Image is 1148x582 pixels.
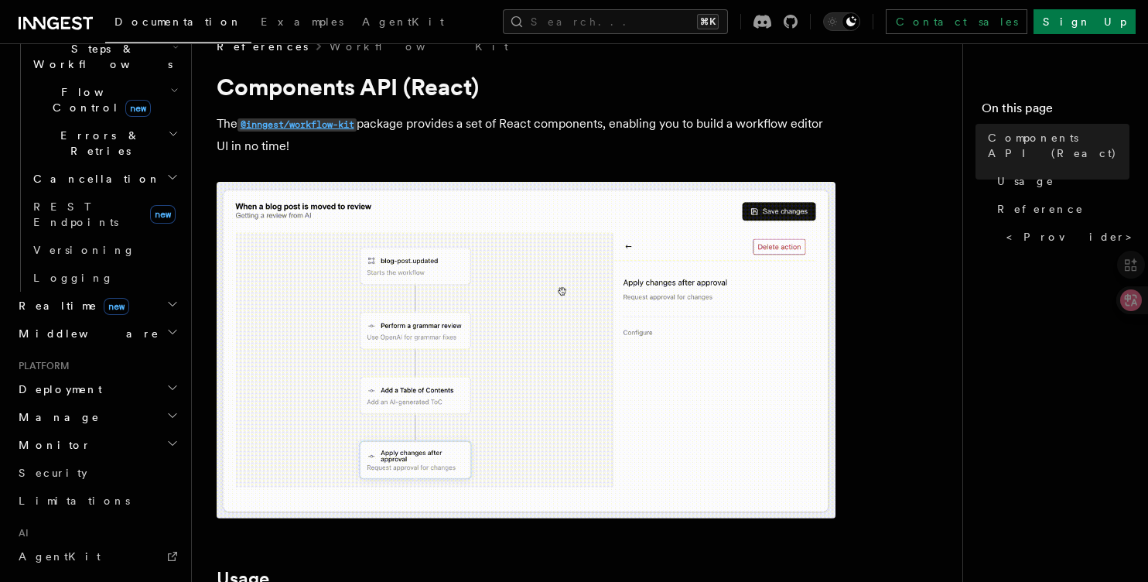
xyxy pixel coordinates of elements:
[1006,229,1143,245] span: <Provider>
[12,409,100,425] span: Manage
[27,165,182,193] button: Cancellation
[150,205,176,224] span: new
[27,171,161,187] span: Cancellation
[19,467,87,479] span: Security
[12,7,182,292] div: Inngest Functions
[19,495,130,507] span: Limitations
[353,5,453,42] a: AgentKit
[261,15,343,28] span: Examples
[27,264,182,292] a: Logging
[982,124,1129,167] a: Components API (React)
[362,15,444,28] span: AgentKit
[125,100,151,117] span: new
[12,375,182,403] button: Deployment
[12,326,159,341] span: Middleware
[12,298,129,313] span: Realtime
[1034,9,1136,34] a: Sign Up
[27,78,182,122] button: Flow Controlnew
[997,201,1084,217] span: Reference
[27,35,182,78] button: Steps & Workflows
[12,437,91,453] span: Monitor
[237,118,357,132] code: @inngest/workflow-kit
[982,99,1129,124] h4: On this page
[1000,223,1129,251] a: <Provider>
[27,236,182,264] a: Versioning
[217,182,835,519] img: workflow-kit-announcement-video-loop.gif
[105,5,251,43] a: Documentation
[12,360,70,372] span: Platform
[27,41,173,72] span: Steps & Workflows
[988,130,1129,161] span: Components API (React)
[33,272,114,284] span: Logging
[33,244,135,256] span: Versioning
[12,487,182,515] a: Limitations
[823,12,860,31] button: Toggle dark mode
[217,73,835,101] h1: Components API (React)
[991,167,1129,195] a: Usage
[217,113,835,157] p: The package provides a set of React components, enabling you to build a workflow editor UI in no ...
[251,5,353,42] a: Examples
[12,527,29,539] span: AI
[27,193,182,236] a: REST Endpointsnew
[12,431,182,459] button: Monitor
[114,15,242,28] span: Documentation
[12,382,102,397] span: Deployment
[886,9,1027,34] a: Contact sales
[217,39,308,54] span: References
[27,122,182,165] button: Errors & Retries
[12,320,182,347] button: Middleware
[12,543,182,570] a: AgentKit
[104,298,129,315] span: new
[237,116,357,131] a: @inngest/workflow-kit
[991,195,1129,223] a: Reference
[697,14,719,29] kbd: ⌘K
[503,9,728,34] button: Search...⌘K
[33,200,118,228] span: REST Endpoints
[27,128,168,159] span: Errors & Retries
[12,459,182,487] a: Security
[12,292,182,320] button: Realtimenew
[19,550,101,563] span: AgentKit
[27,84,170,115] span: Flow Control
[330,39,508,54] a: Workflow Kit
[12,403,182,431] button: Manage
[997,173,1054,189] span: Usage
